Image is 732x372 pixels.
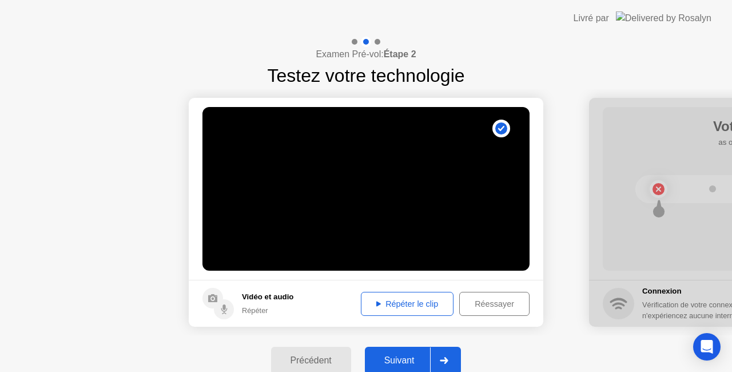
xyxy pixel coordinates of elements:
[616,11,711,25] img: Delivered by Rosalyn
[463,299,526,308] div: Réessayer
[384,49,416,59] b: Étape 2
[574,11,609,25] div: Livré par
[459,292,530,316] button: Réessayer
[267,62,464,89] h1: Testez votre technologie
[693,333,721,361] div: Open Intercom Messenger
[242,305,293,316] div: Répéter
[368,355,431,366] div: Suivant
[316,48,416,61] h4: Examen Pré-vol:
[274,355,348,366] div: Précédent
[361,292,453,316] button: Répéter le clip
[365,299,449,308] div: Répéter le clip
[242,291,293,303] h5: Vidéo et audio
